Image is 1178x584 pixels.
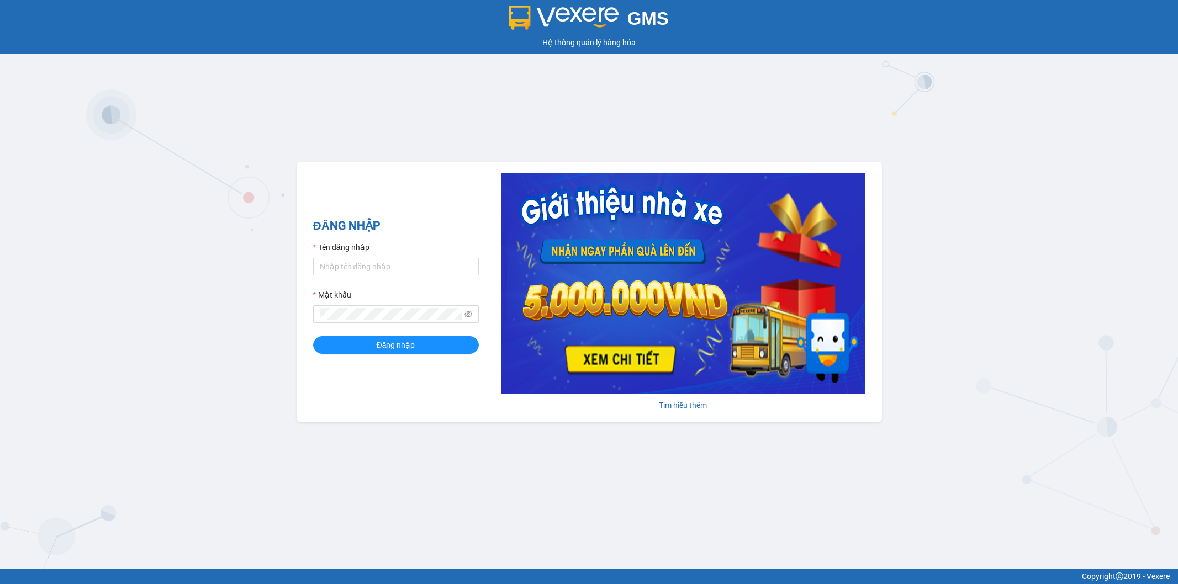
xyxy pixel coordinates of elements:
[501,399,865,411] div: Tìm hiểu thêm
[313,217,479,235] h2: ĐĂNG NHẬP
[3,36,1175,49] div: Hệ thống quản lý hàng hóa
[313,258,479,275] input: Tên đăng nhập
[313,241,369,253] label: Tên đăng nhập
[8,570,1170,582] div: Copyright 2019 - Vexere
[501,173,865,394] img: banner-0
[627,8,669,29] span: GMS
[313,336,479,354] button: Đăng nhập
[1116,572,1123,580] span: copyright
[509,6,619,30] img: logo 2
[320,308,462,320] input: Mật khẩu
[313,289,351,301] label: Mật khẩu
[377,339,415,351] span: Đăng nhập
[509,17,669,25] a: GMS
[464,310,472,318] span: eye-invisible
